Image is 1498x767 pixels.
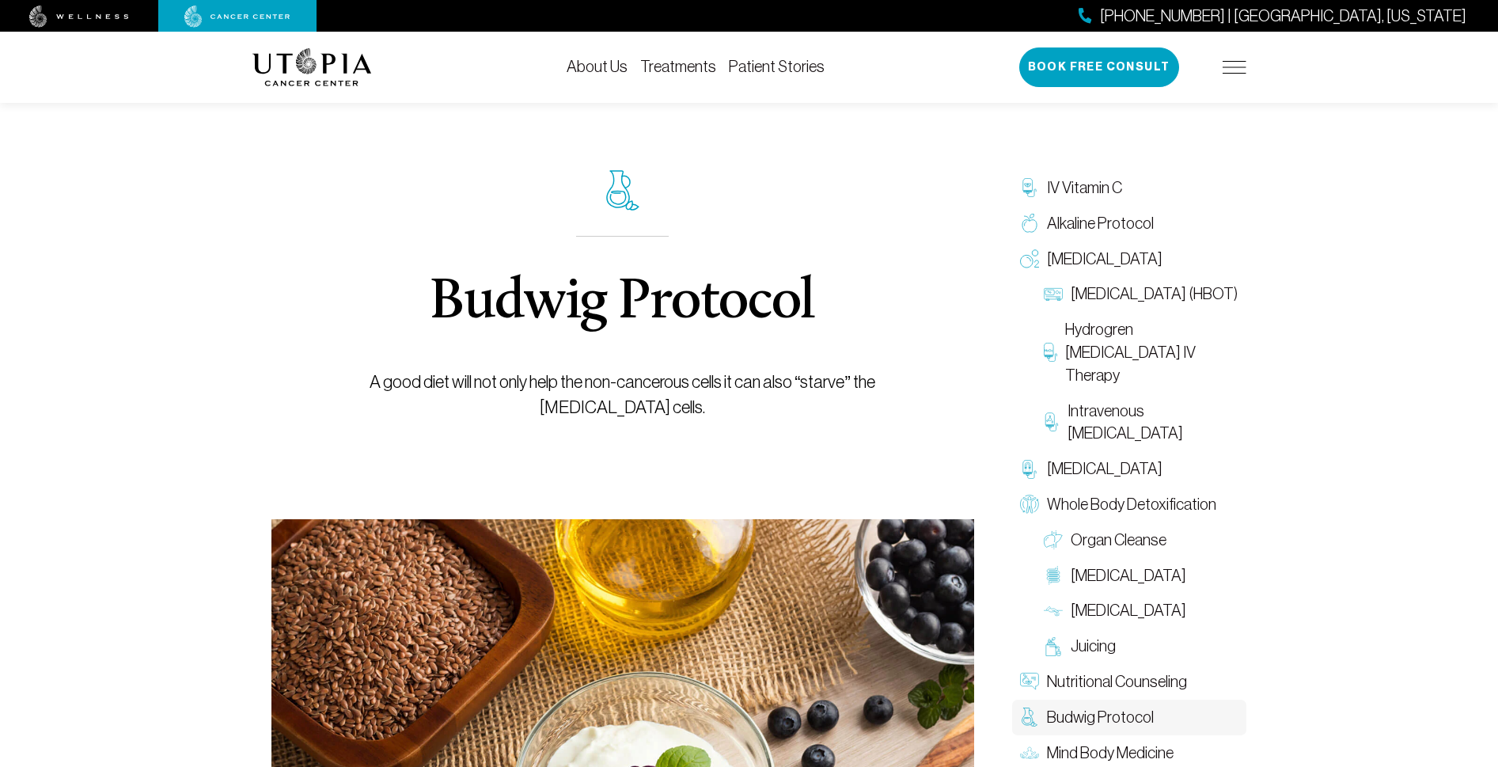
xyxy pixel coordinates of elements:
a: [MEDICAL_DATA] [1012,451,1246,487]
a: [PHONE_NUMBER] | [GEOGRAPHIC_DATA], [US_STATE] [1079,5,1466,28]
img: Juicing [1044,637,1063,656]
h1: Budwig Protocol [430,275,814,332]
span: [MEDICAL_DATA] (HBOT) [1071,283,1238,306]
img: wellness [29,6,129,28]
img: Nutritional Counseling [1020,672,1039,691]
a: Alkaline Protocol [1012,206,1246,241]
img: Whole Body Detoxification [1020,495,1039,514]
a: Hydrogren [MEDICAL_DATA] IV Therapy [1036,312,1246,393]
span: Juicing [1071,635,1116,658]
span: Organ Cleanse [1071,529,1166,552]
button: Book Free Consult [1019,47,1179,87]
img: IV Vitamin C [1020,178,1039,197]
a: Treatments [640,58,716,75]
img: logo [252,48,372,86]
span: Whole Body Detoxification [1047,493,1216,516]
span: Intravenous [MEDICAL_DATA] [1068,400,1238,446]
a: Organ Cleanse [1036,522,1246,558]
a: Whole Body Detoxification [1012,487,1246,522]
a: [MEDICAL_DATA] (HBOT) [1036,276,1246,312]
img: Mind Body Medicine [1020,743,1039,762]
img: Intravenous Ozone Therapy [1044,412,1060,431]
img: icon [606,170,639,211]
a: [MEDICAL_DATA] [1036,558,1246,594]
img: Organ Cleanse [1044,530,1063,549]
img: icon-hamburger [1223,61,1246,74]
img: Hydrogren Peroxide IV Therapy [1044,343,1057,362]
a: Juicing [1036,628,1246,664]
span: Budwig Protocol [1047,706,1154,729]
a: Patient Stories [729,58,825,75]
a: [MEDICAL_DATA] [1036,593,1246,628]
img: Lymphatic Massage [1044,602,1063,621]
a: IV Vitamin C [1012,170,1246,206]
a: [MEDICAL_DATA] [1012,241,1246,277]
a: Intravenous [MEDICAL_DATA] [1036,393,1246,452]
p: A good diet will not only help the non-cancerous cells it can also “starve” the [MEDICAL_DATA] ce... [307,370,938,420]
span: [PHONE_NUMBER] | [GEOGRAPHIC_DATA], [US_STATE] [1100,5,1466,28]
span: Alkaline Protocol [1047,212,1154,235]
img: Hyperbaric Oxygen Therapy (HBOT) [1044,285,1063,304]
span: [MEDICAL_DATA] [1047,458,1162,480]
img: Colon Therapy [1044,566,1063,585]
span: [MEDICAL_DATA] [1047,248,1162,271]
span: Nutritional Counseling [1047,670,1187,693]
span: Mind Body Medicine [1047,742,1174,765]
img: Alkaline Protocol [1020,214,1039,233]
span: Hydrogren [MEDICAL_DATA] IV Therapy [1065,318,1238,386]
a: About Us [567,58,628,75]
a: Nutritional Counseling [1012,664,1246,700]
img: cancer center [184,6,290,28]
img: Budwig Protocol [1020,708,1039,727]
img: Chelation Therapy [1020,460,1039,479]
span: [MEDICAL_DATA] [1071,564,1186,587]
span: [MEDICAL_DATA] [1071,599,1186,622]
span: IV Vitamin C [1047,177,1122,199]
img: Oxygen Therapy [1020,249,1039,268]
a: Budwig Protocol [1012,700,1246,735]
